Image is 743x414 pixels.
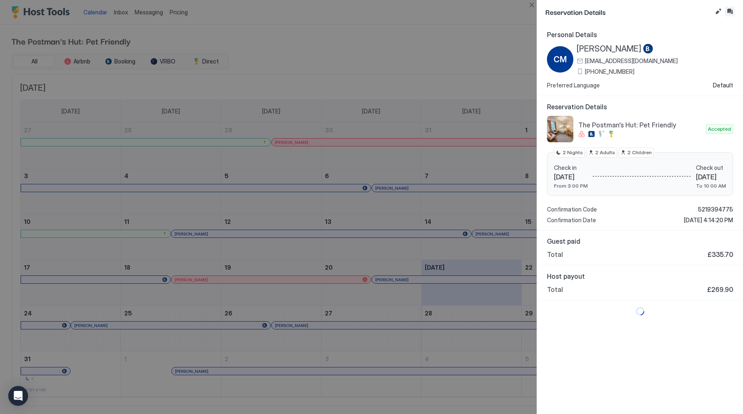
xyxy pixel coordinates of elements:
div: listing image [547,116,573,142]
button: Edit reservation [713,7,723,16]
span: From 3:00 PM [554,183,588,189]
span: Confirmation Code [547,206,597,213]
span: Guest paid [547,237,733,245]
span: [DATE] [554,173,588,181]
span: [DATE] [696,173,726,181]
span: Check out [696,164,726,172]
span: £335.70 [708,250,733,259]
span: Reservation Details [545,7,712,17]
span: [EMAIL_ADDRESS][DOMAIN_NAME] [585,57,678,65]
span: Check in [554,164,588,172]
span: Confirmation Date [547,216,596,224]
span: Total [547,250,563,259]
div: loading [545,307,735,315]
span: 5219394775 [698,206,733,213]
span: Default [713,82,733,89]
span: Personal Details [547,31,733,39]
span: [PHONE_NUMBER] [585,68,634,75]
span: The Postman's Hut: Pet Friendly [578,121,703,129]
span: Accepted [708,125,731,133]
span: [PERSON_NAME] [577,44,641,54]
span: 2 Nights [563,149,583,156]
span: Total [547,285,563,294]
span: 2 Adults [595,149,615,156]
span: CM [554,53,567,66]
span: Host payout [547,272,733,280]
span: Preferred Language [547,82,600,89]
span: £269.90 [707,285,733,294]
div: Open Intercom Messenger [8,386,28,406]
span: Reservation Details [547,103,733,111]
button: Inbox [725,7,735,16]
span: [DATE] 4:14:20 PM [684,216,733,224]
span: To 10:00 AM [696,183,726,189]
span: 2 Children [627,149,652,156]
